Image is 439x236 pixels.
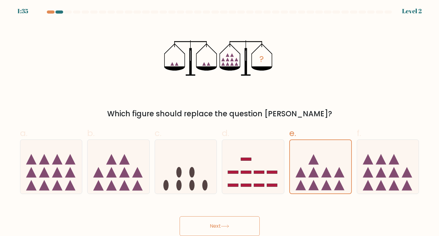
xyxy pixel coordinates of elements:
[155,127,161,139] span: c.
[17,6,28,16] div: 1:35
[402,6,422,16] div: Level 2
[87,127,95,139] span: b.
[357,127,361,139] span: f.
[259,53,264,65] tspan: ?
[289,127,296,139] span: e.
[222,127,229,139] span: d.
[20,127,27,139] span: a.
[24,108,416,119] div: Which figure should replace the question [PERSON_NAME]?
[180,216,260,236] button: Next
